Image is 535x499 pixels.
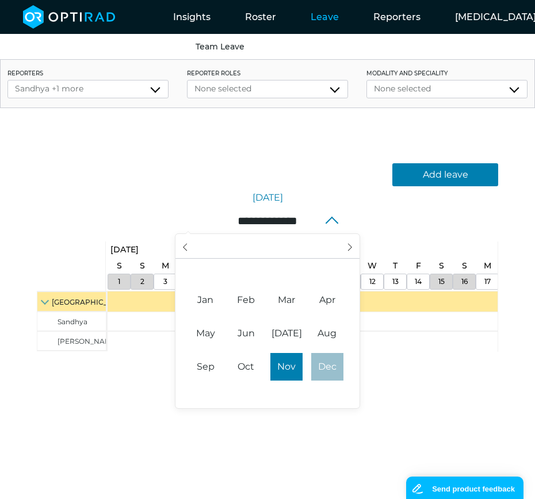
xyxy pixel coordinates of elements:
[412,274,425,289] a: November 14, 2025
[108,241,142,258] a: November 1, 2025
[189,286,221,314] span: January 1, 2025
[458,274,471,289] a: November 16, 2025
[366,69,528,78] label: Modality and Speciality
[230,353,262,381] span: October 1, 2025
[58,337,118,346] span: [PERSON_NAME]
[366,274,379,289] a: November 12, 2025
[114,258,125,274] a: November 1, 2025
[159,258,172,274] a: November 3, 2025
[230,286,262,314] span: February 1, 2025
[311,353,343,381] span: December 1, 2025
[459,258,470,274] a: November 16, 2025
[253,191,283,205] a: [DATE]
[7,69,169,78] label: Reporters
[52,298,216,306] span: [GEOGRAPHIC_DATA] Teaching Hospitals Trust
[249,240,286,252] input: Year
[435,274,448,289] a: November 15, 2025
[311,320,343,347] span: August 1, 2025
[392,163,498,186] a: Add leave
[481,258,494,274] a: November 17, 2025
[482,274,494,289] a: November 17, 2025
[160,274,170,289] a: November 3, 2025
[15,83,161,95] div: Sandhya +1 more
[311,286,343,314] span: April 1, 2025
[270,353,303,381] span: November 1, 2025
[365,258,380,274] a: November 12, 2025
[137,258,148,274] a: November 2, 2025
[187,69,348,78] label: Reporter roles
[196,41,244,52] a: Team Leave
[374,83,520,95] div: None selected
[58,317,87,326] span: Sandhya
[137,274,147,289] a: November 2, 2025
[230,320,262,347] span: June 1, 2025
[115,274,123,289] a: November 1, 2025
[436,258,447,274] a: November 15, 2025
[194,83,341,95] div: None selected
[189,320,221,347] span: May 1, 2025
[23,5,116,29] img: brand-opti-rad-logos-blue-and-white-d2f68631ba2948856bd03f2d395fb146ddc8fb01b4b6e9315ea85fa773367...
[390,258,400,274] a: November 13, 2025
[389,274,402,289] a: November 13, 2025
[189,353,221,381] span: September 1, 2025
[413,258,424,274] a: November 14, 2025
[270,320,303,347] span: July 1, 2025
[270,286,303,314] span: March 1, 2025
